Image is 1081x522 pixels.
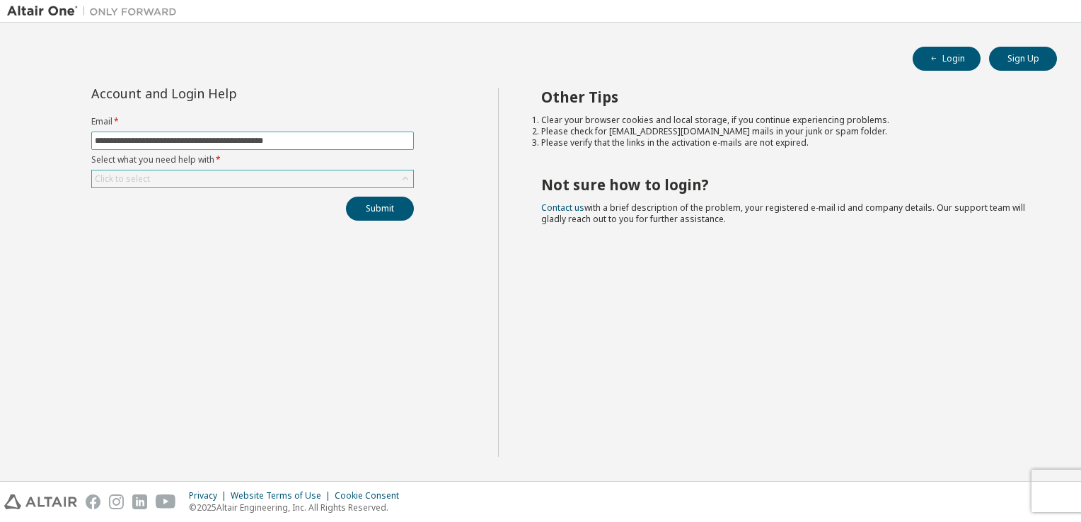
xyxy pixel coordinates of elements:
[189,490,231,501] div: Privacy
[346,197,414,221] button: Submit
[95,173,150,185] div: Click to select
[91,154,414,166] label: Select what you need help with
[92,170,413,187] div: Click to select
[913,47,981,71] button: Login
[541,175,1032,194] h2: Not sure how to login?
[189,501,407,514] p: © 2025 Altair Engineering, Inc. All Rights Reserved.
[132,494,147,509] img: linkedin.svg
[109,494,124,509] img: instagram.svg
[541,137,1032,149] li: Please verify that the links in the activation e-mails are not expired.
[989,47,1057,71] button: Sign Up
[86,494,100,509] img: facebook.svg
[91,88,349,99] div: Account and Login Help
[541,202,584,214] a: Contact us
[231,490,335,501] div: Website Terms of Use
[541,88,1032,106] h2: Other Tips
[4,494,77,509] img: altair_logo.svg
[335,490,407,501] div: Cookie Consent
[91,116,414,127] label: Email
[156,494,176,509] img: youtube.svg
[7,4,184,18] img: Altair One
[541,202,1025,225] span: with a brief description of the problem, your registered e-mail id and company details. Our suppo...
[541,115,1032,126] li: Clear your browser cookies and local storage, if you continue experiencing problems.
[541,126,1032,137] li: Please check for [EMAIL_ADDRESS][DOMAIN_NAME] mails in your junk or spam folder.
